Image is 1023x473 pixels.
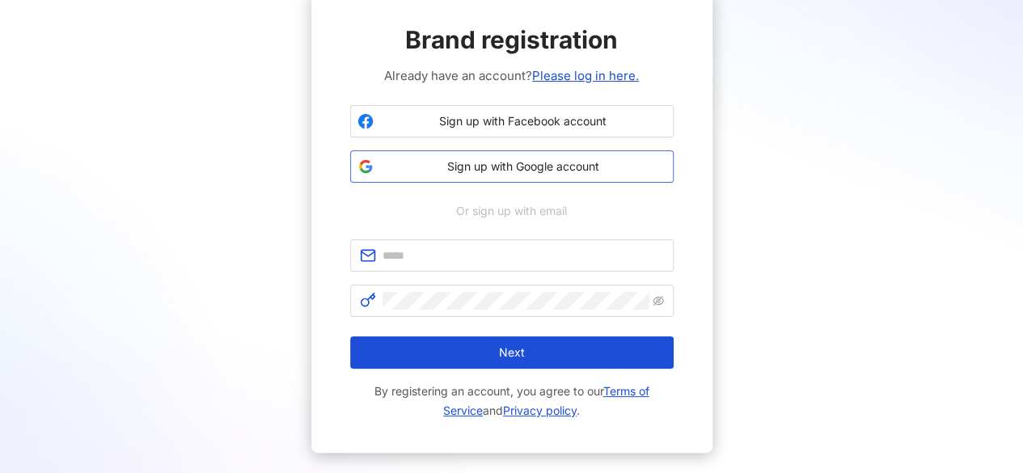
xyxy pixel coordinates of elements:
span: Sign up with Google account [380,158,666,175]
span: eye-invisible [653,295,664,306]
span: Next [499,346,525,359]
span: By registering an account, you agree to our and . [350,382,674,420]
span: Sign up with Facebook account [380,113,666,129]
span: Brand registration [405,23,618,57]
button: Sign up with Google account [350,150,674,183]
span: Already have an account? [384,66,639,86]
span: Or sign up with email [445,202,578,220]
a: Please log in here. [532,68,639,83]
a: Privacy policy [503,403,577,417]
button: Next [350,336,674,369]
button: Sign up with Facebook account [350,105,674,137]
